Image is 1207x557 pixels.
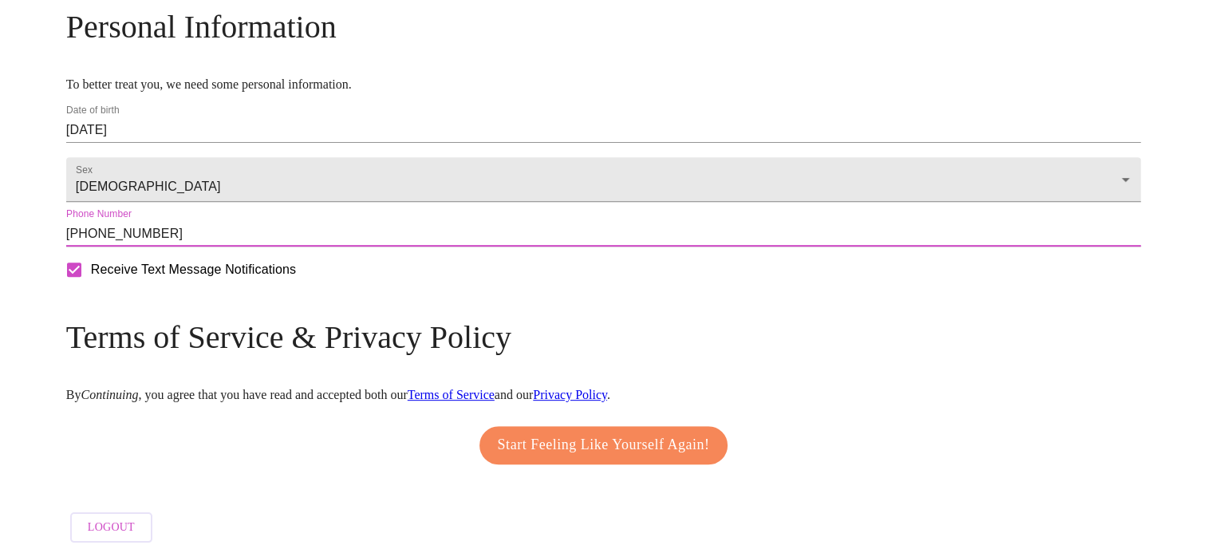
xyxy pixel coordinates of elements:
p: By , you agree that you have read and accepted both our and our . [66,388,1141,402]
h3: Terms of Service & Privacy Policy [66,318,1141,356]
div: [DEMOGRAPHIC_DATA] [66,157,1141,202]
h3: Personal Information [66,8,1141,45]
button: Start Feeling Like Yourself Again! [479,426,728,464]
p: To better treat you, we need some personal information. [66,77,1141,92]
button: Logout [70,512,152,543]
span: Receive Text Message Notifications [91,260,296,279]
span: Logout [88,518,135,538]
span: Start Feeling Like Yourself Again! [498,433,710,458]
label: Phone Number [66,210,132,219]
em: Continuing [81,388,139,401]
a: Terms of Service [408,388,495,401]
a: Privacy Policy [533,388,607,401]
label: Date of birth [66,106,120,116]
